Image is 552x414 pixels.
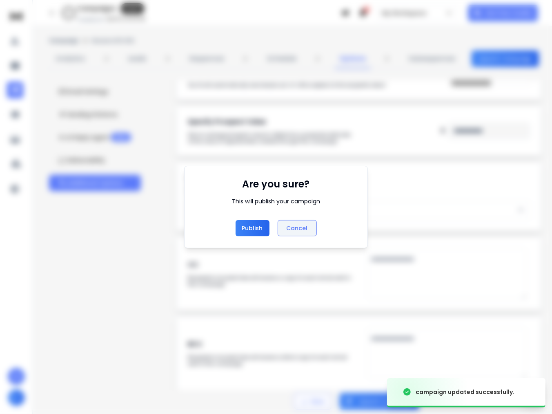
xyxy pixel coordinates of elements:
[416,388,514,396] div: campaign updated successfully.
[236,220,269,236] button: Publish
[243,178,310,191] h1: Are you sure?
[278,220,317,236] button: Cancel
[232,197,320,205] div: This will publish your campaign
